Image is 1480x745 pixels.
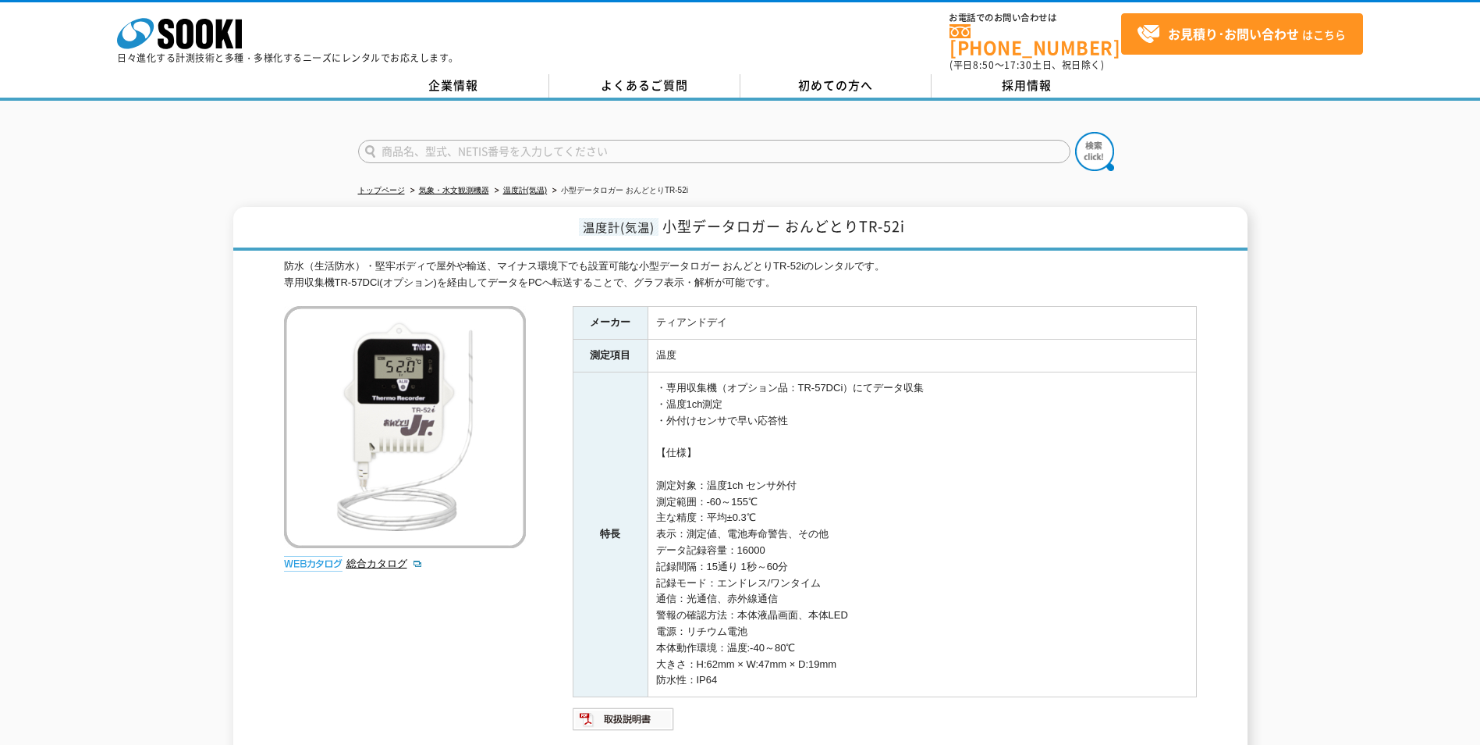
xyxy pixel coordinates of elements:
a: 企業情報 [358,74,549,98]
td: 温度 [648,340,1196,372]
th: 特長 [573,372,648,697]
td: ・専用収集機（オプション品：TR-57DCi）にてデータ収集 ・温度1ch測定 ・外付けセンサで早い応答性 【仕様】 測定対象：温度1ch センサ外付 測定範囲：-60～155℃ 主な精度：平均... [648,372,1196,697]
li: 小型データロガー おんどとりTR-52i [549,183,688,199]
a: トップページ [358,186,405,194]
td: ティアンドデイ [648,307,1196,340]
a: 採用情報 [932,74,1123,98]
img: 小型データロガー おんどとりTR-52i [284,306,526,548]
th: メーカー [573,307,648,340]
span: 8:50 [973,58,995,72]
img: btn_search.png [1075,132,1114,171]
span: (平日 ～ 土日、祝日除く) [949,58,1104,72]
span: 小型データロガー おんどとりTR-52i [662,216,905,237]
th: 測定項目 [573,340,648,372]
span: お電話でのお問い合わせは [949,13,1121,23]
span: 初めての方へ [798,77,873,94]
span: 温度計(気温) [579,218,658,236]
a: [PHONE_NUMBER] [949,24,1121,56]
img: webカタログ [284,556,342,572]
a: 総合カタログ [346,558,423,569]
p: 日々進化する計測技術と多種・多様化するニーズにレンタルでお応えします。 [117,53,459,62]
span: はこちら [1137,23,1346,46]
a: 取扱説明書 [573,717,675,729]
strong: お見積り･お問い合わせ [1168,24,1299,43]
a: 初めての方へ [740,74,932,98]
a: お見積り･お問い合わせはこちら [1121,13,1363,55]
div: 防水（生活防水）・堅牢ボディで屋外や輸送、マイナス環境下でも設置可能な小型データロガー おんどとりTR-52iのレンタルです。 専用収集機TR-57DCi(オプション)を経由してデータをPCへ転... [284,258,1197,291]
img: 取扱説明書 [573,707,675,732]
a: 気象・水文観測機器 [419,186,489,194]
span: 17:30 [1004,58,1032,72]
input: 商品名、型式、NETIS番号を入力してください [358,140,1070,163]
a: 温度計(気温) [503,186,548,194]
a: よくあるご質問 [549,74,740,98]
